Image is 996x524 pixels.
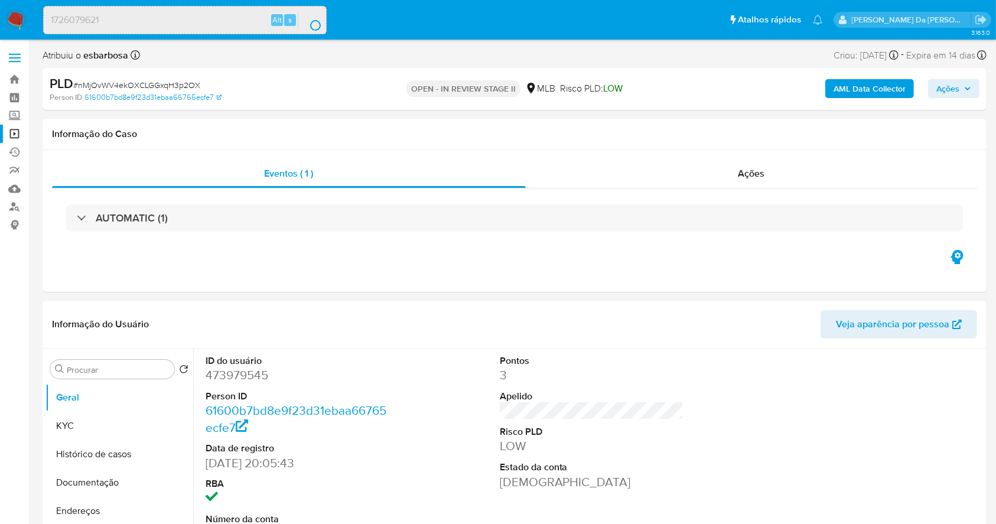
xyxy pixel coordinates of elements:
span: # nMjOvWV4ekOXCLGGxqH3p2OX [73,79,200,91]
span: LOW [603,82,623,95]
p: patricia.varelo@mercadopago.com.br [852,14,971,25]
span: Eventos ( 1 ) [265,167,314,180]
b: esbarbosa [81,48,128,62]
a: 61600b7bd8e9f23d31ebaa66765ecfe7 [84,92,222,103]
b: AML Data Collector [834,79,906,98]
span: Risco PLD: [560,82,623,95]
span: Atalhos rápidos [738,14,801,26]
input: Pesquise usuários ou casos... [44,12,326,28]
dt: Person ID [206,390,390,403]
input: Procurar [67,364,170,375]
dt: Apelido [500,390,684,403]
button: Retornar ao pedido padrão [179,364,188,377]
dd: LOW [500,438,684,454]
button: Documentação [45,468,193,497]
button: AML Data Collector [825,79,914,98]
button: KYC [45,412,193,440]
dd: 473979545 [206,367,390,383]
h1: Informação do Usuário [52,318,149,330]
span: s [288,14,292,25]
button: search-icon [298,12,322,28]
button: Geral [45,383,193,412]
a: 61600b7bd8e9f23d31ebaa66765ecfe7 [206,402,386,435]
div: AUTOMATIC (1) [66,204,963,232]
button: Histórico de casos [45,440,193,468]
button: Procurar [55,364,64,374]
dt: ID do usuário [206,354,390,367]
button: Veja aparência por pessoa [821,310,977,339]
dt: Pontos [500,354,684,367]
b: Person ID [50,92,82,103]
dt: RBA [206,477,390,490]
h3: AUTOMATIC (1) [96,211,168,224]
dt: Estado da conta [500,461,684,474]
div: Criou: [DATE] [834,47,899,63]
h1: Informação do Caso [52,128,977,140]
dt: Data de registro [206,442,390,455]
button: Ações [928,79,979,98]
p: OPEN - IN REVIEW STAGE II [406,80,520,97]
b: PLD [50,74,73,93]
dd: [DEMOGRAPHIC_DATA] [500,474,684,490]
dt: Risco PLD [500,425,684,438]
dd: [DATE] 20:05:43 [206,455,390,471]
a: Sair [975,14,987,26]
span: Ações [738,167,765,180]
dd: 3 [500,367,684,383]
div: MLB [525,82,555,95]
span: Alt [272,14,282,25]
span: - [901,47,904,63]
a: Notificações [813,15,823,25]
span: Veja aparência por pessoa [836,310,949,339]
span: Atribuiu o [43,49,128,62]
span: Expira em 14 dias [906,49,975,62]
span: Ações [936,79,959,98]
